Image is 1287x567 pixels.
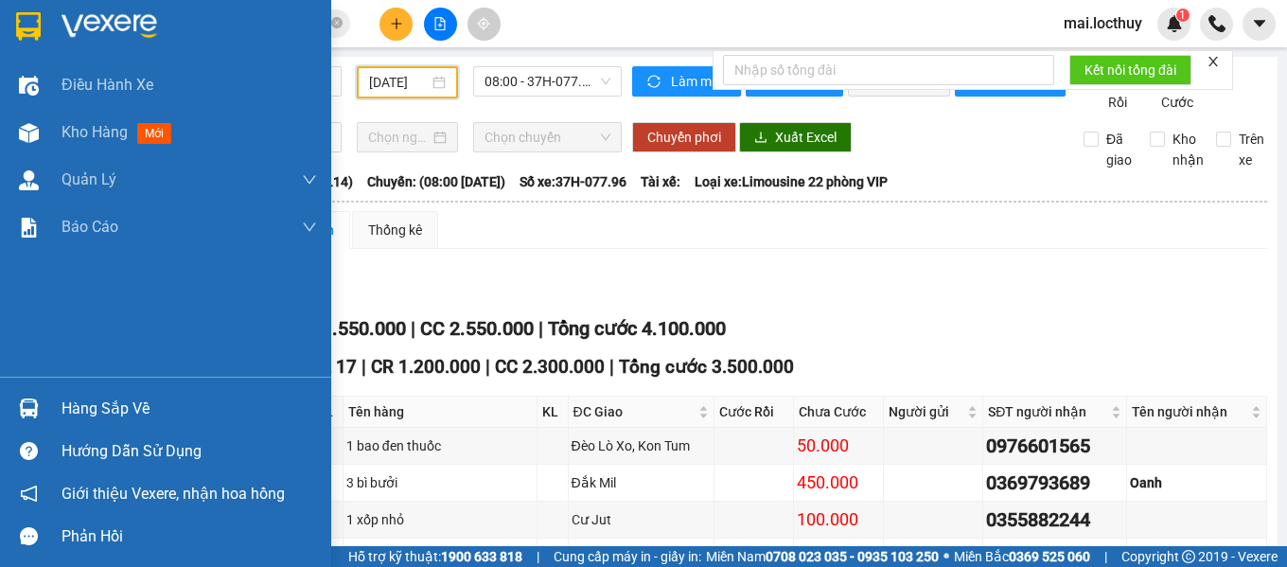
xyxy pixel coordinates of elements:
span: mai.locthuy [1049,11,1157,35]
div: Đèo Lò Xo, Kon Tum [572,435,711,456]
span: CR 1.200.000 [371,356,481,378]
div: Đắk Mil [572,472,711,493]
span: notification [20,485,38,503]
span: Cung cấp máy in - giấy in: [554,546,701,567]
span: Kho hàng [62,123,128,141]
span: download [754,131,767,146]
strong: 0369 525 060 [1009,549,1090,564]
img: warehouse-icon [19,123,39,143]
th: KL [538,397,569,428]
span: Chọn chuyến [485,123,610,151]
span: | [485,356,490,378]
span: 08:00 - 37H-077.96 [485,67,610,96]
input: Chọn ngày [368,127,431,148]
span: Đã giao [1099,129,1139,170]
button: Kết nối tổng đài [1069,55,1191,85]
span: message [20,527,38,545]
span: Người gửi [889,401,963,422]
span: mới [137,123,171,144]
div: 1 xốp nhỏ [346,509,534,530]
td: Oanh [1127,465,1267,502]
span: Điều hành xe [62,73,153,97]
span: close [1207,55,1220,68]
span: Chuyến: (08:00 [DATE]) [367,171,505,192]
span: | [537,546,539,567]
span: ⚪️ [943,553,949,560]
span: Trên xe [1231,129,1272,170]
strong: 1900 633 818 [441,549,522,564]
span: Loại xe: Limousine 22 phòng VIP [695,171,888,192]
button: syncLàm mới [632,66,741,97]
input: Nhập số tổng đài [723,55,1054,85]
img: icon-new-feature [1166,15,1183,32]
div: 3 bì bưởi [346,472,534,493]
span: Kho nhận [1165,129,1211,170]
input: 13/09/2025 [369,72,430,93]
div: 0976601565 [986,432,1123,461]
div: Phản hồi [62,523,317,551]
span: aim [477,17,490,30]
span: Tài xế: [641,171,680,192]
div: 0369793689 [986,469,1123,498]
span: | [361,356,366,378]
span: 1 [1179,9,1186,22]
div: Cư Jut [572,509,711,530]
span: close-circle [331,17,343,28]
img: warehouse-icon [19,76,39,96]
div: Hàng sắp về [62,395,317,423]
span: Tên người nhận [1132,401,1247,422]
img: logo-vxr [16,12,41,41]
span: Quản Lý [62,168,116,191]
span: Kết nối tổng đài [1084,60,1176,80]
img: solution-icon [19,218,39,238]
div: Thống kê [368,220,422,240]
div: 450.000 [797,470,881,496]
img: warehouse-icon [19,170,39,190]
span: Miền Bắc [954,546,1090,567]
strong: 0708 023 035 - 0935 103 250 [766,549,939,564]
button: aim [467,8,501,41]
td: 0355882244 [983,502,1127,539]
span: Làm mới [671,71,726,92]
span: file-add [433,17,447,30]
span: CC 2.550.000 [420,317,534,340]
div: Oanh [1130,472,1263,493]
span: Số xe: 37H-077.96 [520,171,626,192]
span: down [302,220,317,235]
span: Xuất Excel [775,127,837,148]
span: ĐC Giao [573,401,695,422]
div: 100.000 [797,506,881,533]
span: question-circle [20,442,38,460]
span: | [538,317,543,340]
span: close-circle [331,15,343,33]
span: SĐT người nhận [988,401,1107,422]
div: Hướng dẫn sử dụng [62,437,317,466]
span: down [302,172,317,187]
th: Tên hàng [344,397,538,428]
span: Tổng cước 3.500.000 [619,356,794,378]
span: CC 2.300.000 [495,356,605,378]
span: | [609,356,614,378]
th: Chưa Cước [794,397,885,428]
button: plus [379,8,413,41]
span: | [1104,546,1107,567]
td: 0369793689 [983,465,1127,502]
span: plus [390,17,403,30]
span: Miền Nam [706,546,939,567]
span: SL 17 [310,356,357,378]
span: Giới thiệu Vexere, nhận hoa hồng [62,482,285,505]
button: caret-down [1243,8,1276,41]
button: Chuyển phơi [632,122,736,152]
span: caret-down [1251,15,1268,32]
span: Hỗ trợ kỹ thuật: [348,546,522,567]
sup: 1 [1176,9,1190,22]
img: phone-icon [1208,15,1225,32]
button: file-add [424,8,457,41]
span: Báo cáo [62,215,118,239]
button: downloadXuất Excel [739,122,852,152]
img: warehouse-icon [19,399,39,418]
span: sync [647,75,663,90]
td: 0976601565 [983,428,1127,465]
span: CR 1.550.000 [292,317,406,340]
span: copyright [1182,550,1195,563]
